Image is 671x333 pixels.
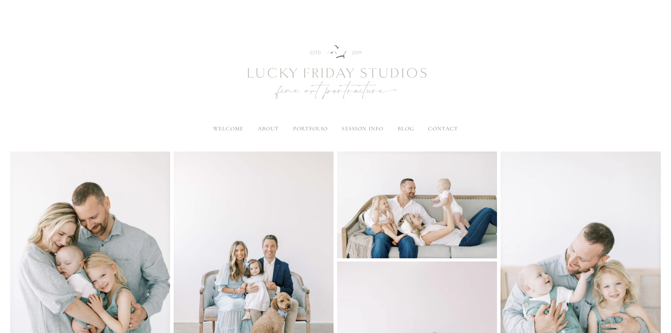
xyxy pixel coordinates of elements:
a: blog [398,125,414,132]
a: contact [428,125,458,132]
a: welcome [213,125,244,132]
label: session info [342,125,383,132]
label: portfolio [293,125,328,132]
img: Newborn Photography Denver | Lucky Friday Studios [209,20,462,126]
img: 230728_Todd_043.jpg [337,152,497,258]
label: about [258,125,279,132]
